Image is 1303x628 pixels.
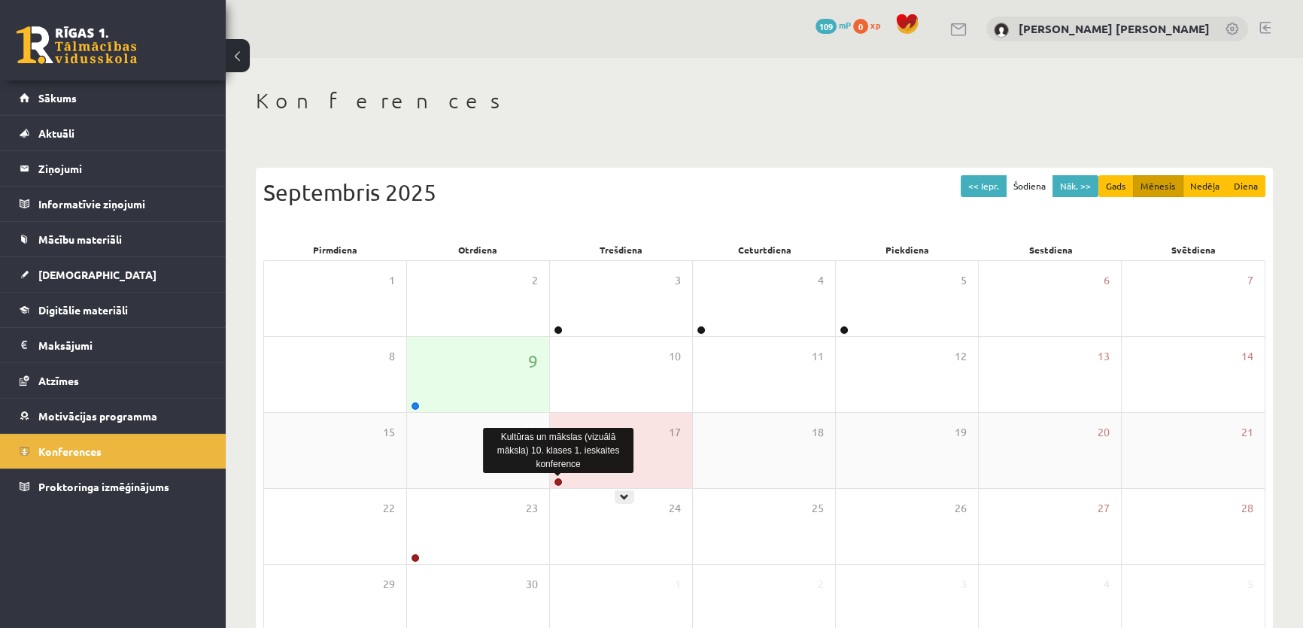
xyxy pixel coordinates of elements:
span: 3 [961,576,967,593]
a: Digitālie materiāli [20,293,207,327]
span: 25 [812,500,824,517]
span: 23 [526,500,538,517]
span: 30 [526,576,538,593]
span: [DEMOGRAPHIC_DATA] [38,268,156,281]
a: Mācību materiāli [20,222,207,256]
a: Atzīmes [20,363,207,398]
div: Pirmdiena [263,239,406,260]
legend: Maksājumi [38,328,207,363]
span: 10 [669,348,681,365]
span: Mācību materiāli [38,232,122,246]
a: [DEMOGRAPHIC_DATA] [20,257,207,292]
a: Aktuāli [20,116,207,150]
div: Svētdiena [1122,239,1265,260]
span: 18 [812,424,824,441]
span: 19 [955,424,967,441]
span: 22 [383,500,395,517]
span: 27 [1098,500,1110,517]
a: Ziņojumi [20,151,207,186]
span: 5 [1247,576,1253,593]
div: Otrdiena [406,239,549,260]
span: 3 [675,272,681,289]
span: 14 [1241,348,1253,365]
span: 7 [1247,272,1253,289]
h1: Konferences [256,88,1273,114]
span: Motivācijas programma [38,409,157,423]
span: xp [870,19,880,31]
div: Septembris 2025 [263,175,1265,209]
legend: Informatīvie ziņojumi [38,187,207,221]
a: Motivācijas programma [20,399,207,433]
button: Gads [1098,175,1134,197]
span: 8 [389,348,395,365]
span: 9 [528,348,538,374]
button: Diena [1226,175,1265,197]
span: 17 [669,424,681,441]
a: 109 mP [816,19,851,31]
span: Konferences [38,444,102,458]
button: Nāk. >> [1052,175,1098,197]
span: 4 [818,272,824,289]
span: 11 [812,348,824,365]
span: mP [839,19,851,31]
div: Kultūras un mākslas (vizuālā māksla) 10. klases 1. ieskaites konference [483,428,633,473]
a: Proktoringa izmēģinājums [20,469,207,504]
span: 5 [961,272,967,289]
a: 0 xp [853,19,888,31]
span: 20 [1098,424,1110,441]
span: Proktoringa izmēģinājums [38,480,169,493]
span: 26 [955,500,967,517]
a: Sākums [20,80,207,115]
div: Ceturtdiena [693,239,836,260]
span: 0 [853,19,868,34]
span: 4 [1104,576,1110,593]
button: << Iepr. [961,175,1007,197]
legend: Ziņojumi [38,151,207,186]
span: 1 [675,576,681,593]
a: [PERSON_NAME] [PERSON_NAME] [1019,21,1210,36]
img: Frančesko Pio Bevilakva [994,23,1009,38]
div: Piekdiena [836,239,979,260]
a: Informatīvie ziņojumi [20,187,207,221]
span: Atzīmes [38,374,79,387]
span: 28 [1241,500,1253,517]
span: 24 [669,500,681,517]
span: 2 [532,272,538,289]
span: 6 [1104,272,1110,289]
span: 29 [383,576,395,593]
a: Konferences [20,434,207,469]
span: Sākums [38,91,77,105]
span: 109 [816,19,837,34]
button: Nedēļa [1183,175,1227,197]
a: Maksājumi [20,328,207,363]
div: Trešdiena [550,239,693,260]
div: Sestdiena [979,239,1122,260]
button: Šodiena [1006,175,1053,197]
span: Aktuāli [38,126,74,140]
span: 2 [818,576,824,593]
span: 21 [1241,424,1253,441]
span: 1 [389,272,395,289]
span: 13 [1098,348,1110,365]
a: Rīgas 1. Tālmācības vidusskola [17,26,137,64]
button: Mēnesis [1133,175,1183,197]
span: Digitālie materiāli [38,303,128,317]
span: 15 [383,424,395,441]
span: 12 [955,348,967,365]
